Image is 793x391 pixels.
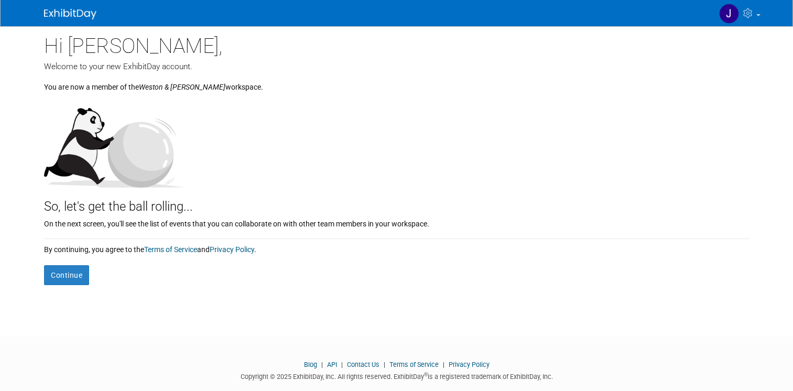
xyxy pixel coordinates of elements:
a: Privacy Policy [449,361,490,368]
img: Let's get the ball rolling [44,97,186,188]
sup: ® [424,372,428,377]
div: You are now a member of the workspace. [44,72,749,92]
div: Welcome to your new ExhibitDay account. [44,61,749,72]
button: Continue [44,265,89,285]
i: Weston & [PERSON_NAME] [139,83,225,91]
div: On the next screen, you'll see the list of events that you can collaborate on with other team mem... [44,216,749,229]
span: | [440,361,447,368]
div: So, let's get the ball rolling... [44,188,749,216]
div: Hi [PERSON_NAME], [44,26,749,61]
span: | [381,361,388,368]
span: | [319,361,325,368]
a: API [327,361,337,368]
img: Jason Gillespie [719,4,739,24]
a: Contact Us [347,361,379,368]
span: | [339,361,345,368]
div: By continuing, you agree to the and . [44,239,749,255]
a: Terms of Service [144,245,197,254]
a: Blog [304,361,317,368]
a: Terms of Service [389,361,439,368]
a: Privacy Policy [210,245,254,254]
img: ExhibitDay [44,9,96,19]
